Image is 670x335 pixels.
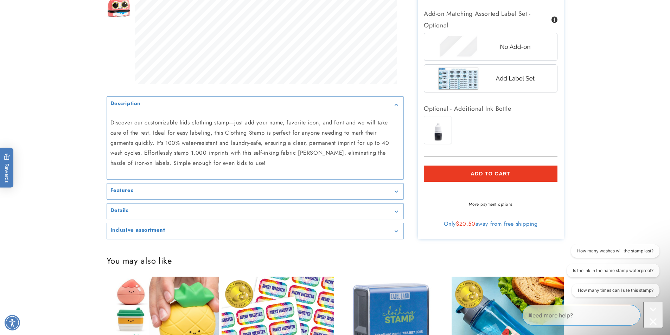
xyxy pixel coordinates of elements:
span: $ [456,220,459,228]
div: Optional - Additional Ink Bottle [424,103,557,114]
summary: Features [107,183,403,199]
a: More payment options [424,201,557,207]
div: Accessibility Menu [5,315,20,330]
h2: Inclusive assortment [110,227,165,234]
img: Add Label Set [436,65,545,92]
span: 20.50 [459,220,476,228]
iframe: Gorgias Floating Chat [522,302,663,328]
summary: Inclusive assortment [107,223,403,239]
p: Discover our customizable kids clothing stamp—just add your name, favorite icon, and font and we ... [110,118,400,168]
img: Ink Bottle [424,116,452,144]
h2: Description [110,100,141,107]
span: Add to cart [471,170,511,177]
iframe: Gorgias live chat conversation starters [557,244,663,303]
span: Rewards [4,153,10,182]
img: No Add-on [436,33,545,60]
button: Add to cart [424,166,557,182]
summary: Details [107,204,403,219]
h2: Features [110,187,134,194]
div: Only away from free shipping [424,220,557,227]
h2: Details [110,207,129,214]
h2: You may also like [107,255,564,266]
summary: Description [107,97,403,112]
div: Add-on Matching Assorted Label Set - Optional [424,8,557,31]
